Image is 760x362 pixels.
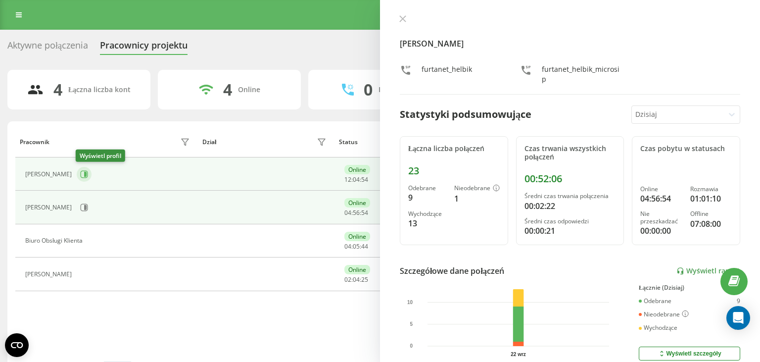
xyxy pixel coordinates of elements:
[379,86,418,94] div: Rozmawiają
[364,80,373,99] div: 0
[408,192,446,204] div: 9
[7,40,88,55] div: Aktywne połączenia
[25,271,74,278] div: [PERSON_NAME]
[640,186,682,193] div: Online
[408,165,500,177] div: 23
[344,232,370,241] div: Online
[640,225,682,237] div: 00:00:00
[524,200,616,212] div: 00:02:22
[344,265,370,274] div: Online
[690,193,732,205] div: 01:01:10
[690,218,732,230] div: 07:08:00
[690,210,732,217] div: Offline
[454,185,500,193] div: Nieodebrane
[353,208,360,217] span: 56
[344,275,351,284] span: 02
[344,198,370,207] div: Online
[344,209,368,216] div: : :
[344,276,368,283] div: : :
[76,150,125,162] div: Wyświetl profil
[639,347,740,361] button: Wyświetl szczegóły
[454,193,500,205] div: 1
[344,175,351,184] span: 12
[20,139,49,146] div: Pracownik
[25,237,85,244] div: Biuro Obsługi Klienta
[511,352,526,357] text: 22 wrz
[639,284,740,291] div: Łącznie (Dzisiaj)
[408,185,446,192] div: Odebrane
[640,210,682,225] div: Nie przeszkadzać
[407,300,413,305] text: 10
[726,306,750,330] div: Open Intercom Messenger
[353,275,360,284] span: 04
[5,333,29,357] button: Open CMP widget
[25,171,74,178] div: [PERSON_NAME]
[733,324,740,331] div: 13
[658,350,721,358] div: Wyświetl szczegóły
[202,139,216,146] div: Dział
[400,265,504,277] div: Szczegółowe dane połączeń
[639,298,671,305] div: Odebrane
[410,321,413,327] text: 5
[639,324,677,331] div: Wychodzące
[53,80,62,99] div: 4
[344,242,351,251] span: 04
[344,176,368,183] div: : :
[542,64,620,84] div: furtanet_helbik_microsip
[408,210,446,217] div: Wychodzące
[690,186,732,193] div: Rozmawia
[640,193,682,205] div: 04:56:54
[639,310,689,318] div: Nieodebrane
[524,173,616,185] div: 00:52:06
[422,64,472,84] div: furtanet_helbik
[361,208,368,217] span: 54
[361,242,368,251] span: 44
[676,267,740,275] a: Wyświetl raport
[100,40,188,55] div: Pracownicy projektu
[344,208,351,217] span: 04
[68,86,131,94] div: Łączna liczba kont
[238,86,260,94] div: Online
[524,218,616,225] div: Średni czas odpowiedzi
[640,145,732,153] div: Czas pobytu w statusach
[361,275,368,284] span: 25
[339,139,358,146] div: Status
[344,243,368,250] div: : :
[524,145,616,161] div: Czas trwania wszystkich połączeń
[353,175,360,184] span: 04
[524,225,616,237] div: 00:00:21
[361,175,368,184] span: 54
[408,145,500,153] div: Łączna liczba połączeń
[737,298,740,305] div: 9
[410,343,413,349] text: 0
[223,80,232,99] div: 4
[344,165,370,174] div: Online
[353,242,360,251] span: 05
[400,107,531,122] div: Statystyki podsumowujące
[25,204,74,211] div: [PERSON_NAME]
[524,193,616,200] div: Średni czas trwania połączenia
[408,217,446,229] div: 13
[400,38,740,50] h4: [PERSON_NAME]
